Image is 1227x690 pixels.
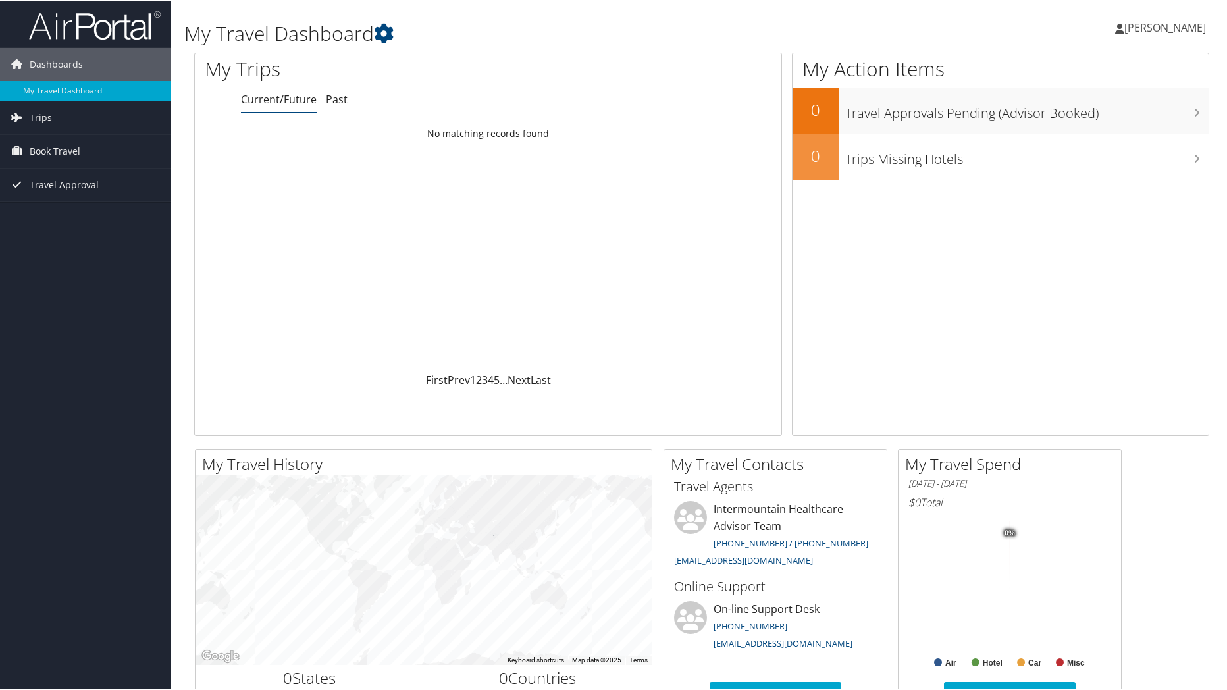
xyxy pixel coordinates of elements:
[845,142,1209,167] h3: Trips Missing Hotels
[983,657,1003,666] text: Hotel
[448,371,470,386] a: Prev
[531,371,551,386] a: Last
[793,97,839,120] h2: 0
[426,371,448,386] a: First
[1124,19,1206,34] span: [PERSON_NAME]
[202,452,652,474] h2: My Travel History
[29,9,161,40] img: airportal-logo.png
[674,576,877,595] h3: Online Support
[714,619,787,631] a: [PHONE_NUMBER]
[508,371,531,386] a: Next
[671,452,887,474] h2: My Travel Contacts
[205,54,527,82] h1: My Trips
[199,647,242,664] a: Open this area in Google Maps (opens a new window)
[674,476,877,494] h3: Travel Agents
[482,371,488,386] a: 3
[572,655,621,662] span: Map data ©2025
[793,144,839,166] h2: 0
[793,54,1209,82] h1: My Action Items
[793,87,1209,133] a: 0Travel Approvals Pending (Advisor Booked)
[905,452,1121,474] h2: My Travel Spend
[908,494,920,508] span: $0
[945,657,956,666] text: Air
[908,476,1111,489] h6: [DATE] - [DATE]
[714,636,852,648] a: [EMAIL_ADDRESS][DOMAIN_NAME]
[1067,657,1085,666] text: Misc
[241,91,317,105] a: Current/Future
[434,666,642,688] h2: Countries
[793,133,1209,179] a: 0Trips Missing Hotels
[326,91,348,105] a: Past
[199,647,242,664] img: Google
[908,494,1111,508] h6: Total
[195,120,781,144] td: No matching records found
[714,536,868,548] a: [PHONE_NUMBER] / [PHONE_NUMBER]
[1005,528,1015,536] tspan: 0%
[500,371,508,386] span: …
[30,47,83,80] span: Dashboards
[30,100,52,133] span: Trips
[205,666,414,688] h2: States
[1115,7,1219,46] a: [PERSON_NAME]
[494,371,500,386] a: 5
[629,655,648,662] a: Terms
[30,134,80,167] span: Book Travel
[283,666,292,687] span: 0
[184,18,874,46] h1: My Travel Dashboard
[845,96,1209,121] h3: Travel Approvals Pending (Advisor Booked)
[1028,657,1041,666] text: Car
[667,600,883,654] li: On-line Support Desk
[30,167,99,200] span: Travel Approval
[488,371,494,386] a: 4
[508,654,564,664] button: Keyboard shortcuts
[499,666,508,687] span: 0
[674,553,813,565] a: [EMAIL_ADDRESS][DOMAIN_NAME]
[476,371,482,386] a: 2
[470,371,476,386] a: 1
[667,500,883,570] li: Intermountain Healthcare Advisor Team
